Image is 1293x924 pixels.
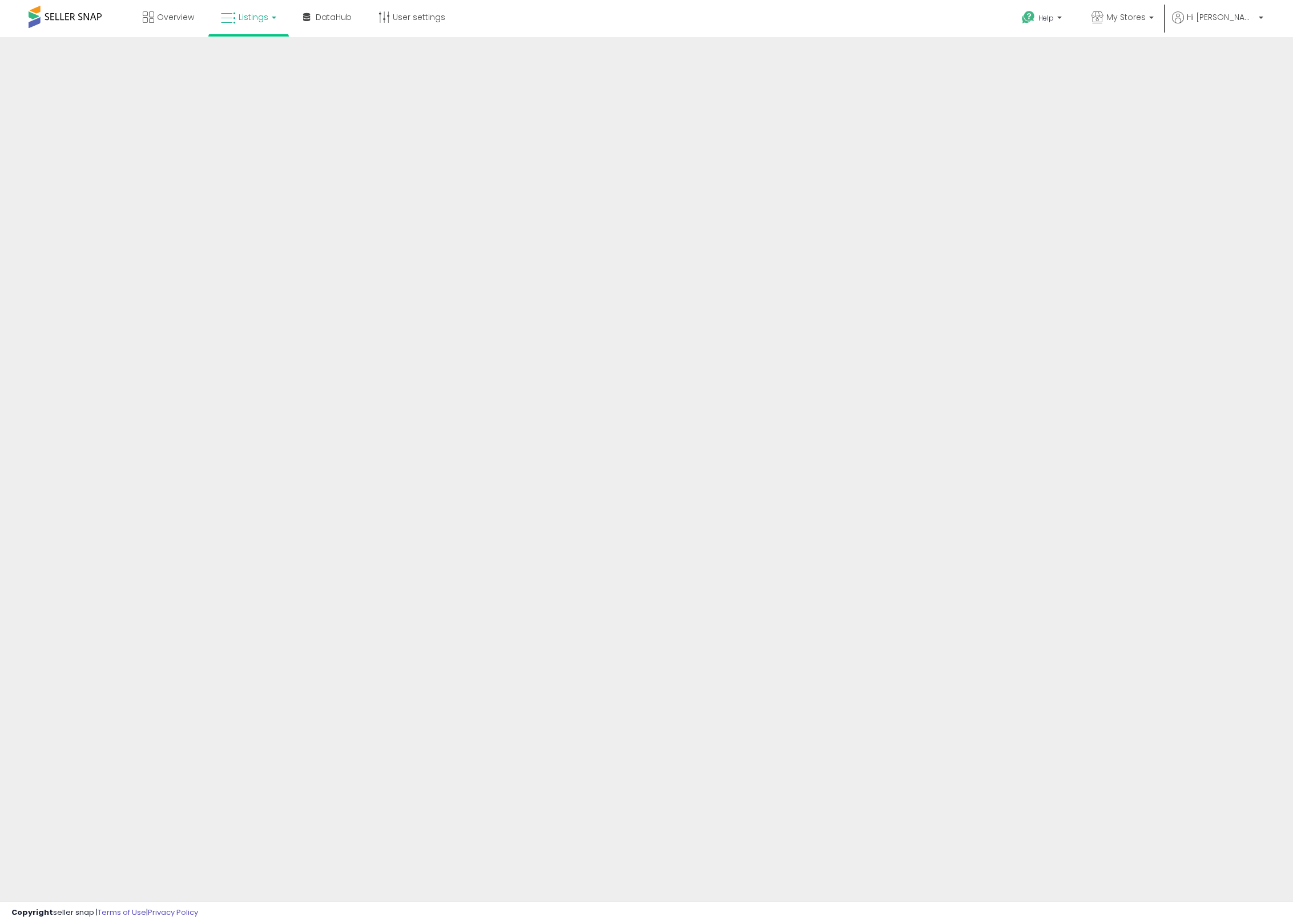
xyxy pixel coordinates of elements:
[1038,13,1054,23] span: Help
[1187,11,1255,23] span: Hi [PERSON_NAME]
[1013,2,1073,37] a: Help
[1021,10,1036,25] i: Get Help
[316,11,352,23] span: DataHub
[1106,11,1146,23] span: My Stores
[239,11,268,23] span: Listings
[157,11,194,23] span: Overview
[1172,11,1263,37] a: Hi [PERSON_NAME]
